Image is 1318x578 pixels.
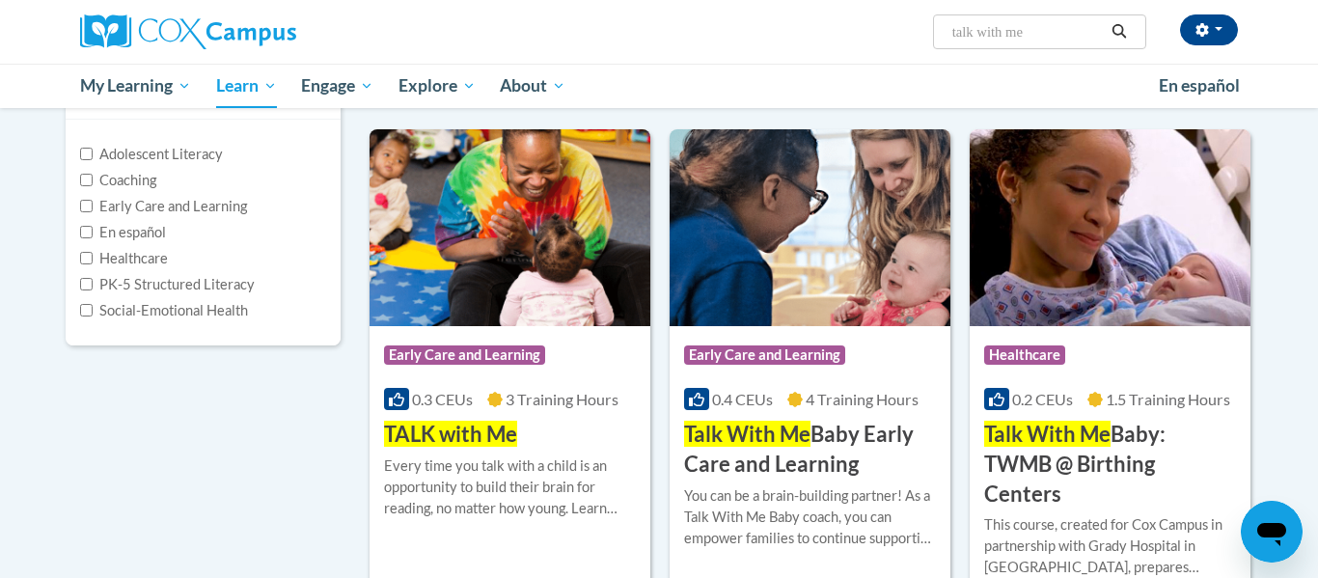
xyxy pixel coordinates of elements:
[80,200,93,212] input: Checkbox for Options
[80,222,166,243] label: En español
[204,64,289,108] a: Learn
[684,421,810,447] span: Talk With Me
[970,129,1250,326] img: Course Logo
[370,129,650,326] img: Course Logo
[506,390,618,408] span: 3 Training Hours
[68,64,204,108] a: My Learning
[80,300,248,321] label: Social-Emotional Health
[1012,390,1073,408] span: 0.2 CEUs
[1241,501,1303,563] iframe: Button to launch messaging window
[80,14,447,49] a: Cox Campus
[1106,390,1230,408] span: 1.5 Training Hours
[288,64,386,108] a: Engage
[984,345,1065,365] span: Healthcare
[384,421,517,447] span: TALK with Me
[684,420,936,480] h3: Baby Early Care and Learning
[80,252,93,264] input: Checkbox for Options
[984,420,1236,509] h3: Baby: TWMB @ Birthing Centers
[398,74,476,97] span: Explore
[80,226,93,238] input: Checkbox for Options
[684,345,845,365] span: Early Care and Learning
[1105,20,1134,43] button: Search
[500,74,565,97] span: About
[80,304,93,317] input: Checkbox for Options
[80,274,255,295] label: PK-5 Structured Literacy
[670,129,950,326] img: Course Logo
[488,64,579,108] a: About
[80,278,93,290] input: Checkbox for Options
[806,390,919,408] span: 4 Training Hours
[1159,75,1240,96] span: En español
[80,174,93,186] input: Checkbox for Options
[80,144,223,165] label: Adolescent Literacy
[216,74,277,97] span: Learn
[301,74,373,97] span: Engage
[950,20,1105,43] input: Search Courses
[384,345,545,365] span: Early Care and Learning
[80,170,156,191] label: Coaching
[412,390,473,408] span: 0.3 CEUs
[386,64,488,108] a: Explore
[80,14,296,49] img: Cox Campus
[712,390,773,408] span: 0.4 CEUs
[80,74,191,97] span: My Learning
[51,64,1267,108] div: Main menu
[1146,66,1252,106] a: En español
[80,148,93,160] input: Checkbox for Options
[984,421,1111,447] span: Talk With Me
[1180,14,1238,45] button: Account Settings
[984,514,1236,578] div: This course, created for Cox Campus in partnership with Grady Hospital in [GEOGRAPHIC_DATA], prep...
[384,455,636,519] div: Every time you talk with a child is an opportunity to build their brain for reading, no matter ho...
[684,485,936,549] div: You can be a brain-building partner! As a Talk With Me Baby coach, you can empower families to co...
[80,248,168,269] label: Healthcare
[80,196,247,217] label: Early Care and Learning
